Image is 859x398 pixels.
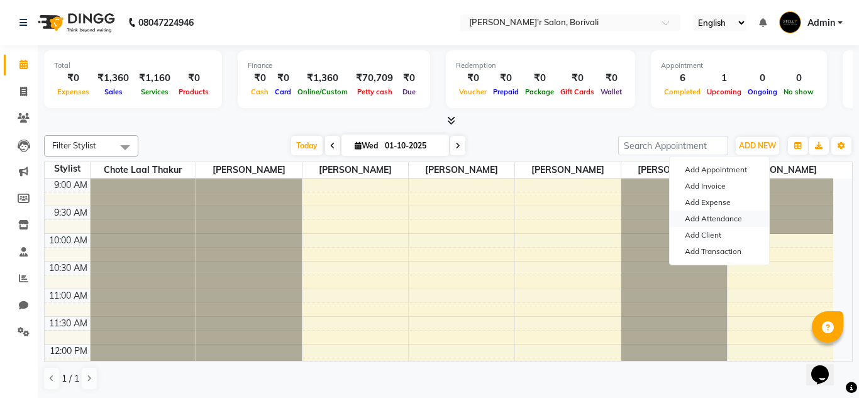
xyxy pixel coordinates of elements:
span: Voucher [456,87,490,96]
b: 08047224946 [138,5,194,40]
div: 10:00 AM [47,234,90,247]
div: ₹0 [456,71,490,86]
span: 1 / 1 [62,372,79,385]
div: ₹0 [557,71,597,86]
span: Prepaid [490,87,522,96]
span: Online/Custom [294,87,351,96]
div: ₹0 [490,71,522,86]
span: [PERSON_NAME] [196,162,302,178]
img: Admin [779,11,801,33]
button: Add Appointment [670,162,769,178]
span: Products [175,87,212,96]
button: ADD NEW [736,137,779,155]
span: Cash [248,87,272,96]
span: [PERSON_NAME] [302,162,408,178]
span: Services [138,87,172,96]
span: [PERSON_NAME] [621,162,727,178]
div: 9:00 AM [52,179,90,192]
span: No show [780,87,817,96]
span: Expenses [54,87,92,96]
div: 11:30 AM [47,317,90,330]
span: Gift Cards [557,87,597,96]
div: ₹70,709 [351,71,398,86]
span: Upcoming [704,87,745,96]
div: ₹1,360 [294,71,351,86]
span: Admin [807,16,835,30]
div: ₹0 [175,71,212,86]
div: 12:00 PM [47,345,90,358]
div: 11:00 AM [47,289,90,302]
div: ₹0 [248,71,272,86]
div: ₹0 [522,71,557,86]
span: Chote Laal Thakur [91,162,196,178]
div: 0 [745,71,780,86]
span: [PERSON_NAME] [515,162,621,178]
div: Appointment [661,60,817,71]
span: Wallet [597,87,625,96]
div: Total [54,60,212,71]
span: Today [291,136,323,155]
a: Add Invoice [670,178,769,194]
div: 0 [780,71,817,86]
span: Package [522,87,557,96]
input: 2025-10-01 [381,136,444,155]
span: Ongoing [745,87,780,96]
div: 1 [704,71,745,86]
div: Redemption [456,60,625,71]
div: 10:30 AM [47,262,90,275]
a: Add Transaction [670,243,769,260]
input: Search Appointment [618,136,728,155]
a: Add Attendance [670,211,769,227]
span: Wed [352,141,381,150]
span: [PERSON_NAME] [728,162,833,178]
a: Add Client [670,227,769,243]
div: ₹0 [54,71,92,86]
span: Completed [661,87,704,96]
div: 9:30 AM [52,206,90,219]
div: ₹1,360 [92,71,134,86]
div: ₹0 [272,71,294,86]
span: Filter Stylist [52,140,96,150]
img: logo [32,5,118,40]
div: ₹1,160 [134,71,175,86]
div: Finance [248,60,420,71]
div: ₹0 [398,71,420,86]
div: Stylist [45,162,90,175]
iframe: chat widget [806,348,846,385]
span: [PERSON_NAME] [409,162,514,178]
span: Card [272,87,294,96]
a: Add Expense [670,194,769,211]
span: Sales [101,87,126,96]
span: Petty cash [354,87,396,96]
span: Due [399,87,419,96]
span: ADD NEW [739,141,776,150]
div: ₹0 [597,71,625,86]
div: 6 [661,71,704,86]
